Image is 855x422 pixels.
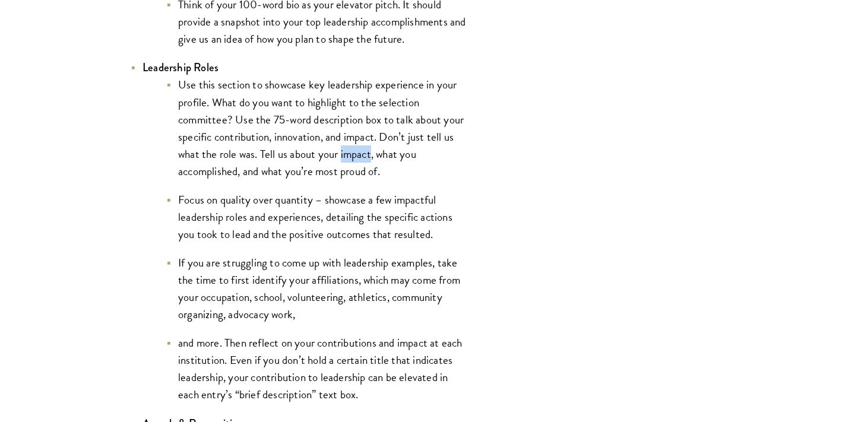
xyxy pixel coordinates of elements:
[166,191,469,243] li: Focus on quality over quantity – showcase a few impactful leadership roles and experiences, detai...
[166,254,469,323] li: If you are struggling to come up with leadership examples, take the time to first identify your a...
[166,76,469,179] li: Use this section to showcase key leadership experience in your profile. What do you want to highl...
[166,334,469,403] li: and more. Then reflect on your contributions and impact at each institution. Even if you don’t ho...
[142,59,218,75] strong: Leadership Roles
